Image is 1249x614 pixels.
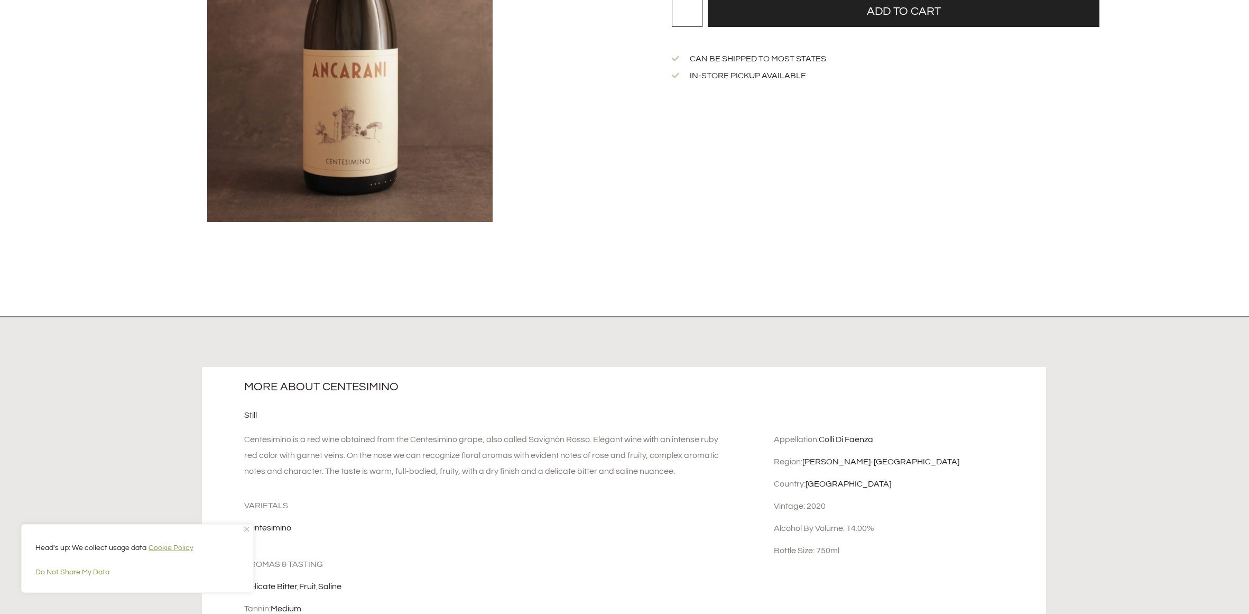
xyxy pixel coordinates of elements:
h2: More about Centesimino [244,380,719,394]
span: Can be shipped to most states [687,53,826,65]
div: , , [244,581,724,592]
button: Do Not Share My Data [35,563,239,582]
h2: Aromas & Tasting [244,558,724,570]
div: Alcohol by volume: 14.00% [774,523,1038,534]
div: Region: [774,456,1038,468]
a: Colli di Faenza [819,435,873,444]
div: Vintage: 2020 [774,500,1038,512]
a: Still [244,411,257,419]
a: Medium [271,604,301,613]
a: saline [318,582,341,591]
a: [GEOGRAPHIC_DATA] [806,480,891,488]
p: Head's up: We collect usage data [35,542,239,554]
a: Can be shipped to most states [672,53,1099,65]
div: Centesimino is a red wine obtained from the Centesimino grape, also called Savignôn Rosso. Elegan... [244,432,724,479]
h2: Varietals [244,500,724,511]
img: Close [244,527,249,531]
div: Appellation: [774,434,1038,445]
a: Cookie Policy [148,544,194,552]
div: Bottle Size: 750ml [774,545,1038,556]
a: Centesimino [244,524,291,532]
a: [PERSON_NAME]-[GEOGRAPHIC_DATA] [802,457,959,466]
span: In-store Pickup Available [687,70,806,81]
div: Country: [774,478,1038,490]
a: delicate bitter [244,582,297,591]
a: fruit [299,582,316,591]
